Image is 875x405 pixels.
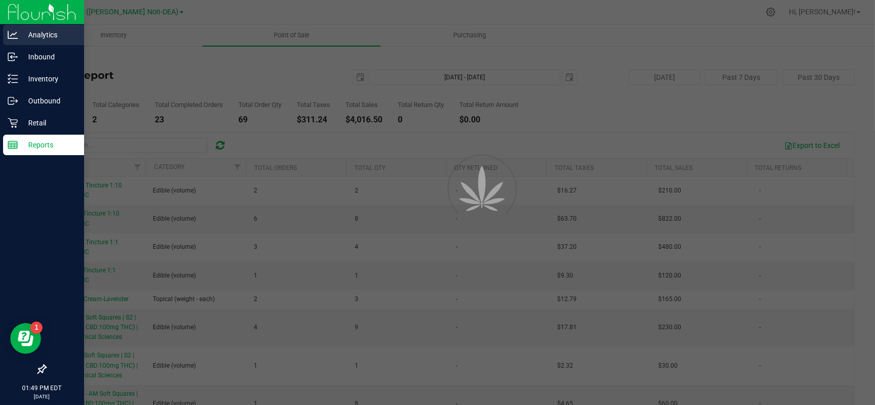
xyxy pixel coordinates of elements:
[8,118,18,128] inline-svg: Retail
[18,117,79,129] p: Retail
[5,383,79,393] p: 01:49 PM EDT
[30,322,43,334] iframe: Resource center unread badge
[10,323,41,354] iframe: Resource center
[18,95,79,107] p: Outbound
[8,96,18,106] inline-svg: Outbound
[18,51,79,63] p: Inbound
[8,74,18,84] inline-svg: Inventory
[5,393,79,400] p: [DATE]
[8,30,18,40] inline-svg: Analytics
[18,139,79,151] p: Reports
[18,29,79,41] p: Analytics
[8,52,18,62] inline-svg: Inbound
[8,140,18,150] inline-svg: Reports
[18,73,79,85] p: Inventory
